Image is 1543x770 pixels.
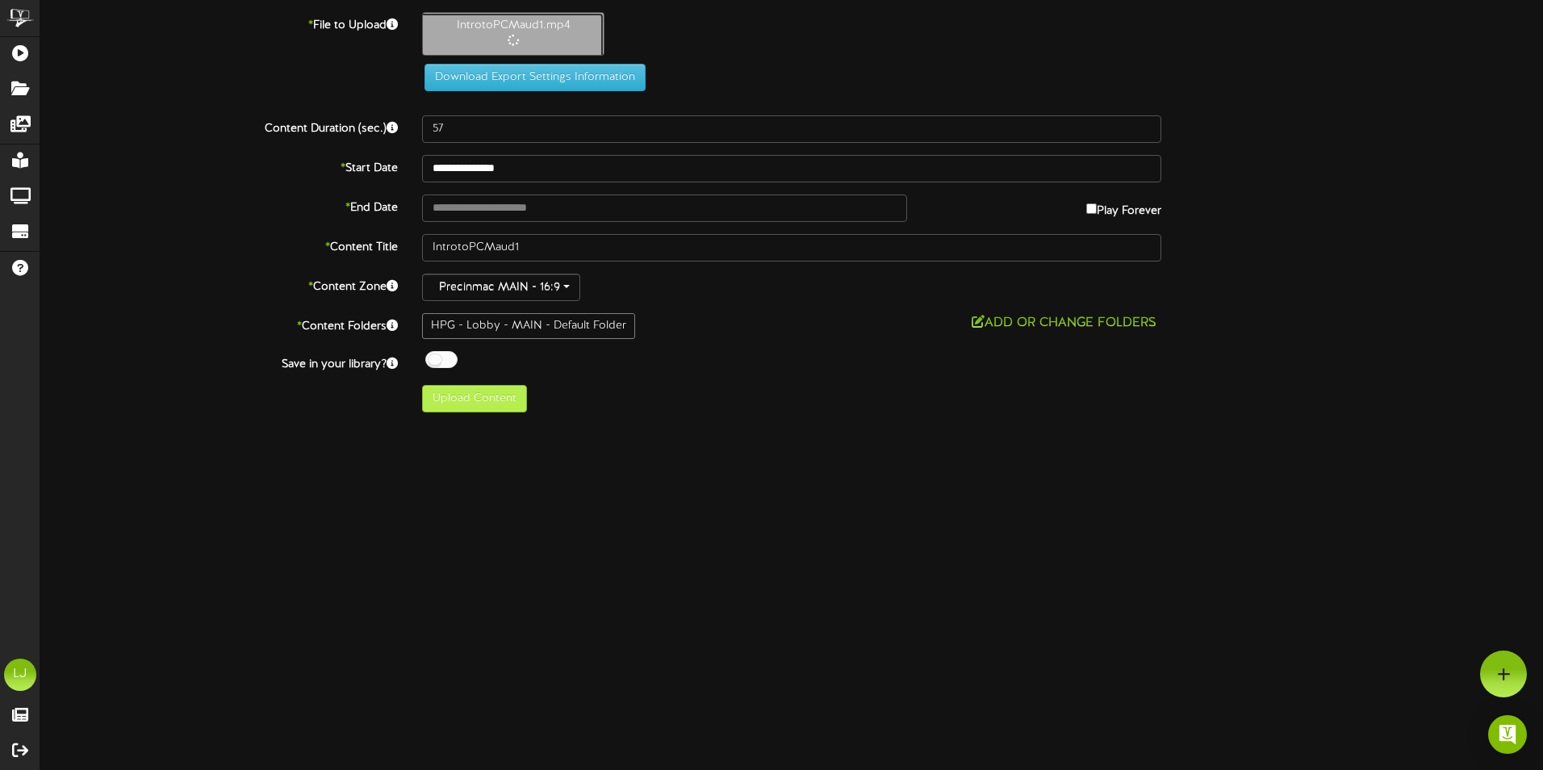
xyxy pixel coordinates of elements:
input: Play Forever [1086,203,1097,214]
label: End Date [28,195,410,216]
div: LJ [4,659,36,691]
input: Title of this Content [422,234,1161,262]
label: Content Zone [28,274,410,295]
label: Content Title [28,234,410,256]
div: Open Intercom Messenger [1488,715,1527,754]
label: File to Upload [28,12,410,34]
button: Upload Content [422,385,527,412]
a: Download Export Settings Information [416,71,646,83]
button: Add or Change Folders [967,313,1161,333]
label: Content Folders [28,313,410,335]
button: Download Export Settings Information [424,64,646,91]
label: Save in your library? [28,351,410,373]
label: Content Duration (sec.) [28,115,410,137]
label: Start Date [28,155,410,177]
label: Play Forever [1086,195,1161,220]
button: Precinmac MAIN - 16:9 [422,274,580,301]
div: HPG - Lobby - MAIN - Default Folder [422,313,635,339]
